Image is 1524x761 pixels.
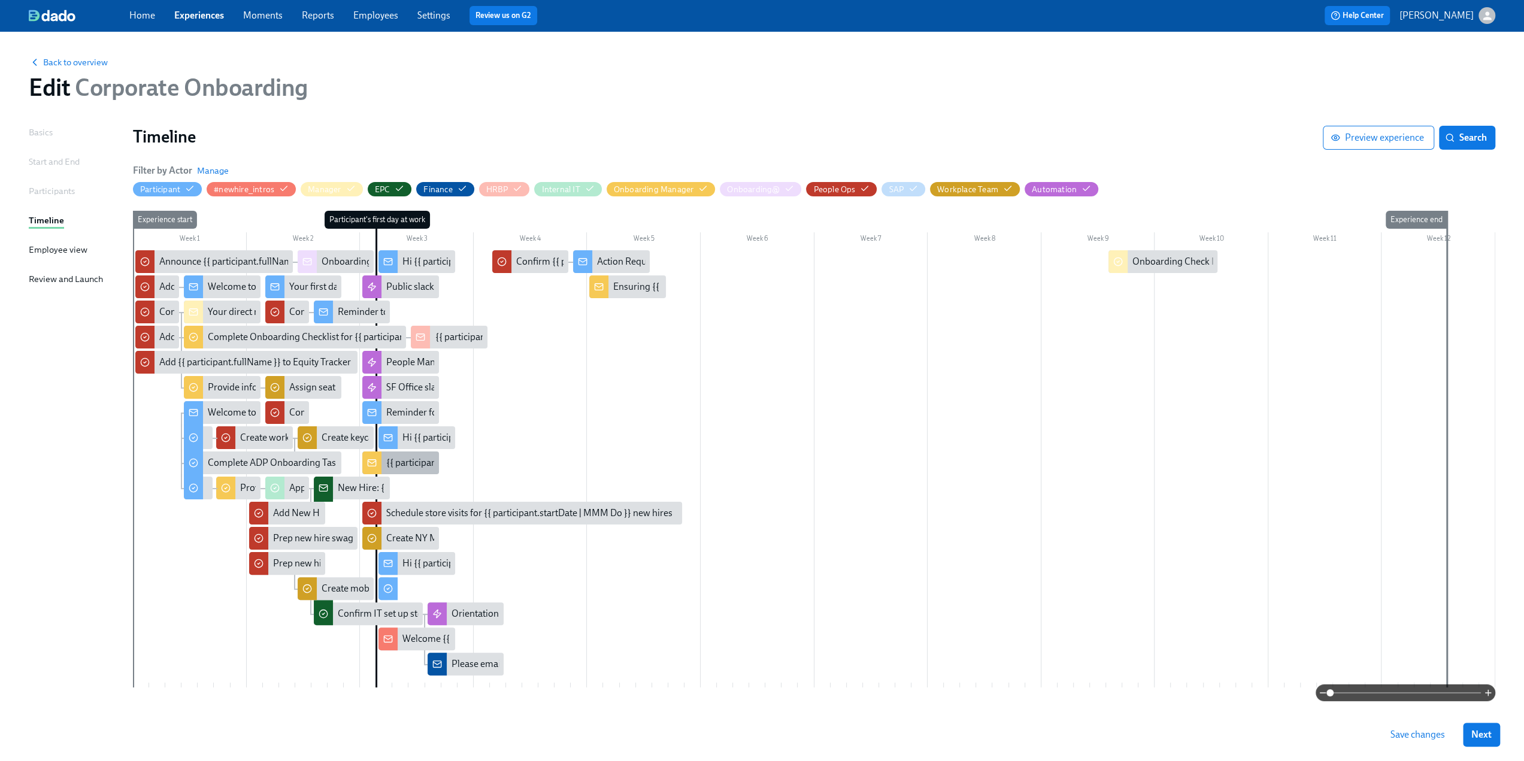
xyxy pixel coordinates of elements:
[362,527,438,550] div: Create NY Mobile Keycard for {{ participant.fullName }} (starting {{ participant.startDate | MMM ...
[375,184,390,195] div: Hide EPC
[362,351,438,374] div: People Manager slack channel
[720,182,801,196] button: Onboarding@
[322,582,744,595] div: Create mobile keycard for {{ participant.fullName }} (starting {{ participant.startDate | MMM DD ...
[806,182,877,196] button: People Ops
[70,73,308,102] span: Corporate Onboarding
[362,502,682,524] div: Schedule store visits for {{ participant.startDate | MMM Do }} new hires
[378,627,455,650] div: Welcome {{ participant.firstName }}!
[386,456,558,469] div: {{ participant.fullName }} starts [DATE] 🚀
[216,477,260,499] div: Provide IT Set-up info
[338,607,477,620] div: Confirm IT set up steps completed
[207,182,296,196] button: #newhire_intros
[386,280,472,293] div: Public slack channels
[411,326,487,348] div: {{ participant.fullName }}'s Onboarding Plan
[240,481,328,495] div: Provide IT Set-up info
[386,381,479,394] div: SF Office slack channel
[29,56,108,68] button: Back to overview
[159,356,351,369] div: Add {{ participant.fullName }} to Equity Tracker
[314,301,390,323] div: Reminder to complete your ADP materials
[1390,729,1445,741] span: Save changes
[416,182,474,196] button: Finance
[135,250,293,273] div: Announce {{ participant.fullName }} to CorporateOnboarding@?
[29,10,75,22] img: dado
[208,280,315,293] div: Welcome to Team Rothy’s!
[301,182,362,196] button: Manager
[184,451,341,474] div: Complete ADP Onboarding Tasks
[1025,182,1098,196] button: Automation
[29,10,129,22] a: dado
[174,10,224,21] a: Experiences
[289,381,667,394] div: Assign seat for {{ participant.fullName }} (starting {{ participant.startDate | MMM DD YYYY }})
[452,657,787,671] div: Please email Concur account info to {{ participant.startDate | MMM Do }} new hires
[208,406,342,419] div: Welcome to [PERSON_NAME]'s!
[240,431,651,444] div: Create work email addresses for {{ participant.fullName }} ({{ participant.startDate | MM/DD/YYYY...
[589,275,665,298] div: Ensuring {{ participant.fullName }}'s first month sets them up for success
[29,184,75,198] div: Participants
[607,182,716,196] button: Onboarding Manager
[452,607,543,620] div: Orientation invitations
[314,477,390,499] div: New Hire: {{ participant.fullName }} - {{ participant.role }} ({{ participant.startDate | MM/DD/Y...
[249,552,325,575] div: Prep new hire swag for {{ participant.fullName }} ({{ participant.startDate | MM/DD/YYYY }})
[378,552,455,575] div: Hi {{ participant.firstName }}, enjoy your annual $50 off codes.
[184,275,260,298] div: Welcome to Team Rothy’s!
[486,184,508,195] div: Hide HRBP
[386,507,672,520] div: Schedule store visits for {{ participant.startDate | MMM Do }} new hires
[1325,6,1390,25] button: Help Center
[133,232,247,248] div: Week 1
[265,376,341,399] div: Assign seat for {{ participant.fullName }} (starting {{ participant.startDate | MMM DD YYYY }})
[1032,184,1077,195] div: Hide Automation
[353,10,398,21] a: Employees
[135,326,179,348] div: Add New Hire {{ participant.fullName }} in ADP
[197,165,229,177] button: Manage
[29,73,308,102] h1: Edit
[1333,132,1424,144] span: Preview experience
[881,182,925,196] button: SAP
[928,232,1041,248] div: Week 8
[360,232,474,248] div: Week 3
[587,232,701,248] div: Week 5
[1331,10,1384,22] span: Help Center
[322,255,771,268] div: Onboarding Notice: {{ participant.fullName }} – {{ participant.role }} ({{ participant.startDate ...
[362,401,438,424] div: Reminder for [DATE]: please bring your I-9 docs
[1439,126,1495,150] button: Search
[573,250,649,273] div: Action Required: Outstanding Onboarding Docs
[402,431,669,444] div: Hi {{ participant.firstName }}, here is your 40% off evergreen code
[1382,723,1453,747] button: Save changes
[208,381,387,394] div: Provide information for the Workplace team
[159,280,438,293] div: Added Welcome Code to Codes Tracker for {{ participant.fullName }}
[135,351,357,374] div: Add {{ participant.fullName }} to Equity Tracker
[479,182,530,196] button: HRBP
[249,527,358,550] div: Prep new hire swag for {{ participant.fullName }} ({{ participant.startDate | MM/DD/YYYY }})
[214,184,274,195] div: Hide #newhire_intros
[1041,232,1155,248] div: Week 9
[325,211,430,229] div: Participant's first day at work
[298,577,374,600] div: Create mobile keycard for {{ participant.fullName }} (starting {{ participant.startDate | MMM DD ...
[475,10,531,22] a: Review us on G2
[1323,126,1434,150] button: Preview experience
[243,10,283,21] a: Moments
[129,10,155,21] a: Home
[1447,132,1487,144] span: Search
[614,184,694,195] div: Hide Onboarding Manager
[216,426,292,449] div: Create work email addresses for {{ participant.fullName }} ({{ participant.startDate | MM/DD/YYYY...
[1399,7,1495,24] button: [PERSON_NAME]
[613,280,910,293] div: Ensuring {{ participant.fullName }}'s first month sets them up for success
[273,532,647,545] div: Prep new hire swag for {{ participant.fullName }} ({{ participant.startDate | MM/DD/YYYY }})
[249,502,325,524] div: Add New Hire Codes to Spreadsheet for {{ participant.fullName }} ({{ participant.startDate | MM/D...
[1386,211,1447,229] div: Experience end
[1399,9,1474,22] p: [PERSON_NAME]
[492,250,568,273] div: Confirm {{ participant.fullName }} has signed their onboarding docs
[402,255,659,268] div: Hi {{ participant.firstName }}, enjoy your new shoe & bag codes
[813,184,855,195] div: Hide People Ops
[140,184,180,195] div: Hide Participant
[289,280,580,293] div: Your first day at [PERSON_NAME][GEOGRAPHIC_DATA] is nearly here!
[368,182,412,196] button: EPC
[386,532,825,545] div: Create NY Mobile Keycard for {{ participant.fullName }} (starting {{ participant.startDate | MMM ...
[1268,232,1382,248] div: Week 11
[1471,729,1492,741] span: Next
[289,406,498,419] div: Complete ADP Profile for {{ participant.fullName }}
[184,376,260,399] div: Provide information for the Workplace team
[1132,255,1338,268] div: Onboarding Check In for {{ participant.fullName }}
